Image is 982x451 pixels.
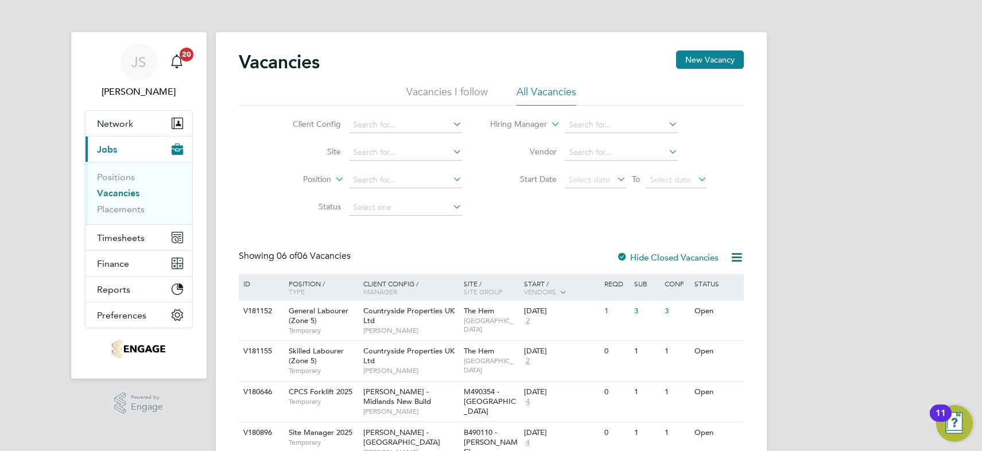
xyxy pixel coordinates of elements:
button: Jobs [86,137,192,162]
span: Temporary [289,326,358,335]
span: Countryside Properties UK Ltd [363,306,455,325]
button: Finance [86,251,192,276]
a: Go to home page [85,340,193,358]
button: New Vacancy [676,50,744,69]
div: Status [692,274,742,293]
span: [PERSON_NAME] [363,407,458,416]
div: V180896 [240,422,281,444]
div: 1 [662,341,692,362]
span: M490354 - [GEOGRAPHIC_DATA] [464,387,516,416]
input: Search for... [565,117,678,133]
div: 1 [601,301,631,322]
div: Client Config / [360,274,461,301]
a: 20 [165,44,188,80]
div: 11 [936,413,946,428]
label: Client Config [275,119,341,129]
span: [PERSON_NAME] - [GEOGRAPHIC_DATA] [363,427,440,447]
nav: Main navigation [71,32,207,379]
span: Reports [97,284,130,295]
img: nowcareers-logo-retina.png [112,340,165,358]
div: [DATE] [524,387,599,397]
span: 4 [524,438,531,448]
span: 4 [524,397,531,407]
label: Vendor [491,146,557,157]
span: Site Group [464,287,503,296]
span: General Labourer (Zone 5) [289,306,348,325]
div: V181155 [240,341,281,362]
span: Skilled Labourer (Zone 5) [289,346,344,366]
div: Open [692,422,742,444]
div: [DATE] [524,347,599,356]
input: Search for... [565,145,678,161]
div: ID [240,274,281,293]
span: CPCS Forklift 2025 [289,387,352,396]
button: Network [86,111,192,136]
div: 1 [662,422,692,444]
input: Search for... [349,117,462,133]
span: To [628,172,643,186]
label: Site [275,146,341,157]
div: Conf [662,274,692,293]
span: Temporary [289,397,358,406]
div: 1 [662,382,692,403]
div: 1 [631,341,661,362]
span: [PERSON_NAME] [363,366,458,375]
span: [GEOGRAPHIC_DATA] [464,316,518,334]
span: Site Manager 2025 [289,427,352,437]
input: Select one [349,200,462,216]
label: Hiring Manager [481,119,547,130]
span: The Hem [464,346,494,356]
li: All Vacancies [517,85,576,106]
div: Start / [521,274,601,302]
label: Status [275,201,341,212]
div: 0 [601,422,631,444]
span: The Hem [464,306,494,316]
div: 0 [601,341,631,362]
span: 06 of [277,250,297,262]
span: JS [131,55,146,69]
span: Engage [131,402,163,412]
button: Preferences [86,302,192,328]
label: Hide Closed Vacancies [616,252,719,263]
button: Reports [86,277,192,302]
div: Sub [631,274,661,293]
a: Positions [97,172,135,182]
button: Timesheets [86,225,192,250]
a: Powered byEngage [114,392,163,414]
div: 0 [601,382,631,403]
input: Search for... [349,172,462,188]
div: [DATE] [524,428,599,438]
span: Jobs [97,144,117,155]
span: 2 [524,356,531,366]
div: V180646 [240,382,281,403]
a: Vacancies [97,188,139,199]
span: Type [289,287,305,296]
span: [PERSON_NAME] [363,326,458,335]
div: 3 [662,301,692,322]
a: Placements [97,204,145,215]
div: Open [692,382,742,403]
span: Preferences [97,310,146,321]
span: Vendors [524,287,556,296]
span: James Symons [85,85,193,99]
div: Open [692,341,742,362]
span: Powered by [131,392,163,402]
h2: Vacancies [239,50,320,73]
span: Select date [569,174,610,185]
li: Vacancies I follow [406,85,488,106]
button: Open Resource Center, 11 new notifications [936,405,973,442]
div: Position / [280,274,360,301]
span: Select date [650,174,691,185]
a: JS[PERSON_NAME] [85,44,193,99]
span: [PERSON_NAME] - Midlands New Build [363,387,431,406]
span: Countryside Properties UK Ltd [363,346,455,366]
span: Temporary [289,438,358,447]
label: Start Date [491,174,557,184]
div: Reqd [601,274,631,293]
div: 3 [631,301,661,322]
div: V181152 [240,301,281,322]
div: 1 [631,382,661,403]
div: Showing [239,250,353,262]
div: Jobs [86,162,192,224]
span: Network [97,118,133,129]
